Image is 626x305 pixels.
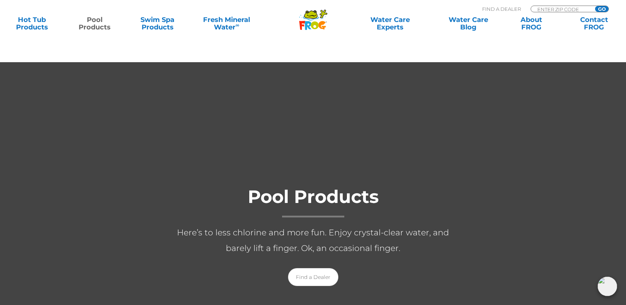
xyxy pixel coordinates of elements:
a: Find a Dealer [288,268,338,286]
a: Water CareBlog [444,16,493,31]
a: AboutFROG [507,16,556,31]
a: ContactFROG [570,16,619,31]
a: Fresh MineralWater∞ [196,16,257,31]
img: openIcon [598,277,617,296]
input: GO [595,6,608,12]
input: Zip Code Form [537,6,587,12]
h1: Pool Products [164,187,462,217]
a: PoolProducts [70,16,119,31]
p: Find A Dealer [482,6,521,12]
sup: ∞ [235,22,239,28]
p: Here’s to less chlorine and more fun. Enjoy crystal-clear water, and barely lift a finger. Ok, an... [164,225,462,256]
a: Water CareExperts [351,16,430,31]
a: Swim SpaProducts [133,16,182,31]
a: Hot TubProducts [7,16,56,31]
